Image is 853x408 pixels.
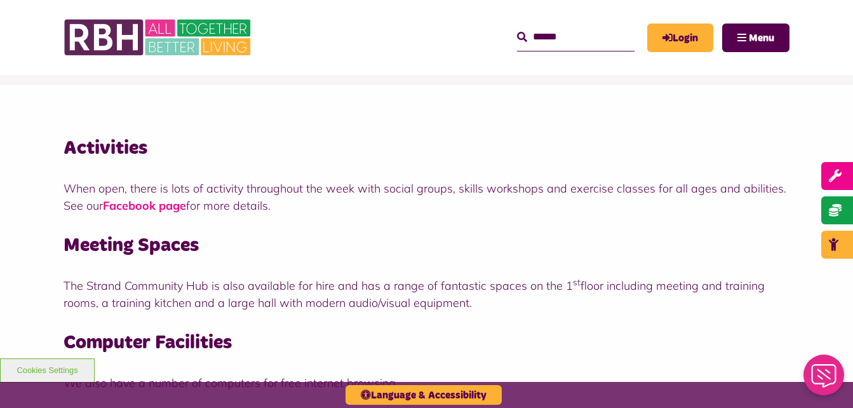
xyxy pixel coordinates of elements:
[346,385,502,405] button: Language & Accessibility
[64,330,789,355] h3: Computer Facilities
[103,198,186,213] a: Facebook page
[749,33,774,43] span: Menu
[64,136,789,161] h3: Activities
[517,24,635,51] input: Search
[64,374,789,391] p: We also have a number of computers for free internet browsing.
[796,351,853,408] iframe: Netcall Web Assistant for live chat
[64,13,254,62] img: RBH
[647,24,713,52] a: MyRBH
[64,277,789,311] p: The Strand Community Hub is also available for hire and has a range of fantastic spaces on the 1 ...
[64,233,789,258] h3: Meeting Spaces
[64,180,789,214] p: When open, there is lots of activity throughout the week with social groups, skills workshops and...
[722,24,789,52] button: Navigation
[573,276,581,287] sup: st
